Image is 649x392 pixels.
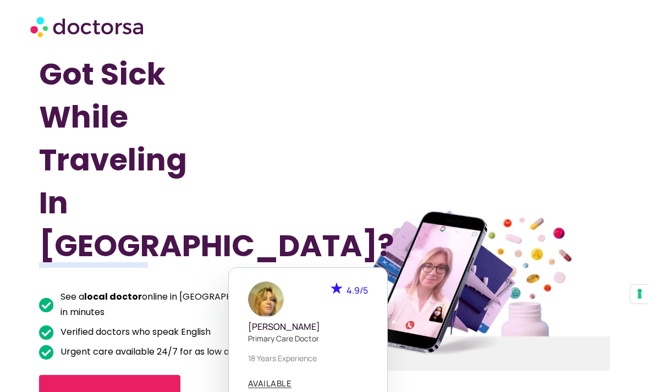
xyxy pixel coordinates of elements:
span: Verified doctors who speak English [58,324,211,340]
button: Your consent preferences for tracking technologies [630,285,649,303]
span: Urgent care available 24/7 for as low as 20 Euros [58,344,272,360]
span: 4.9/5 [346,284,368,296]
p: 18 years experience [248,352,368,364]
span: See a online in [GEOGRAPHIC_DATA] in minutes [58,289,282,320]
h1: Got Sick While Traveling In [GEOGRAPHIC_DATA]? [39,53,282,267]
b: local doctor [84,290,142,303]
h5: [PERSON_NAME] [248,322,368,332]
p: Primary care doctor [248,333,368,344]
